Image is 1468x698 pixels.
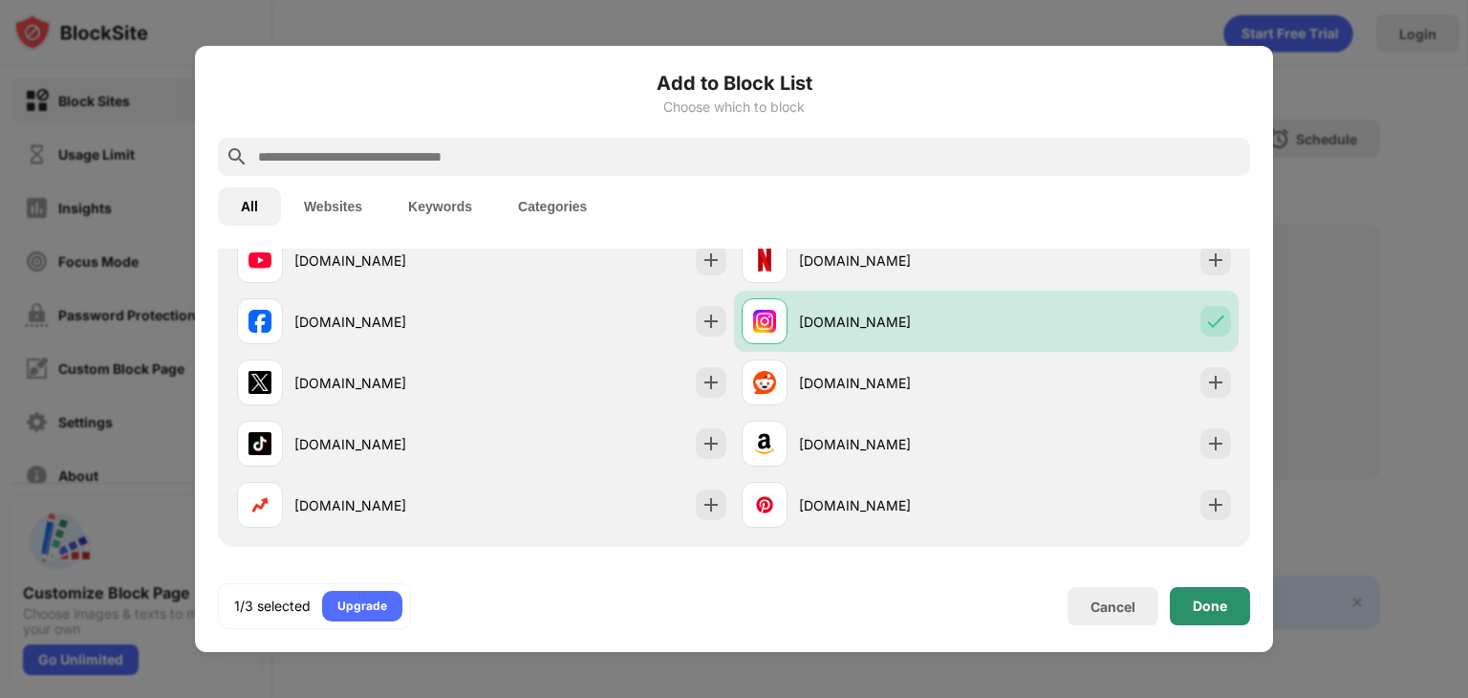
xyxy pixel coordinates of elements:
[495,187,610,226] button: Categories
[294,373,482,393] div: [DOMAIN_NAME]
[248,310,271,333] img: favicons
[753,310,776,333] img: favicons
[248,493,271,516] img: favicons
[385,187,495,226] button: Keywords
[294,251,482,271] div: [DOMAIN_NAME]
[1193,599,1227,614] div: Done
[234,597,311,616] div: 1/3 selected
[337,597,387,616] div: Upgrade
[799,251,986,271] div: [DOMAIN_NAME]
[753,432,776,455] img: favicons
[753,249,776,272] img: favicons
[799,373,986,393] div: [DOMAIN_NAME]
[218,187,281,226] button: All
[248,432,271,455] img: favicons
[226,145,248,168] img: search.svg
[248,371,271,394] img: favicons
[294,495,482,515] div: [DOMAIN_NAME]
[218,99,1250,115] div: Choose which to block
[281,187,385,226] button: Websites
[799,312,986,332] div: [DOMAIN_NAME]
[753,371,776,394] img: favicons
[248,249,271,272] img: favicons
[799,495,986,515] div: [DOMAIN_NAME]
[294,312,482,332] div: [DOMAIN_NAME]
[294,434,482,454] div: [DOMAIN_NAME]
[799,434,986,454] div: [DOMAIN_NAME]
[1090,599,1135,615] div: Cancel
[218,69,1250,98] h6: Add to Block List
[753,493,776,516] img: favicons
